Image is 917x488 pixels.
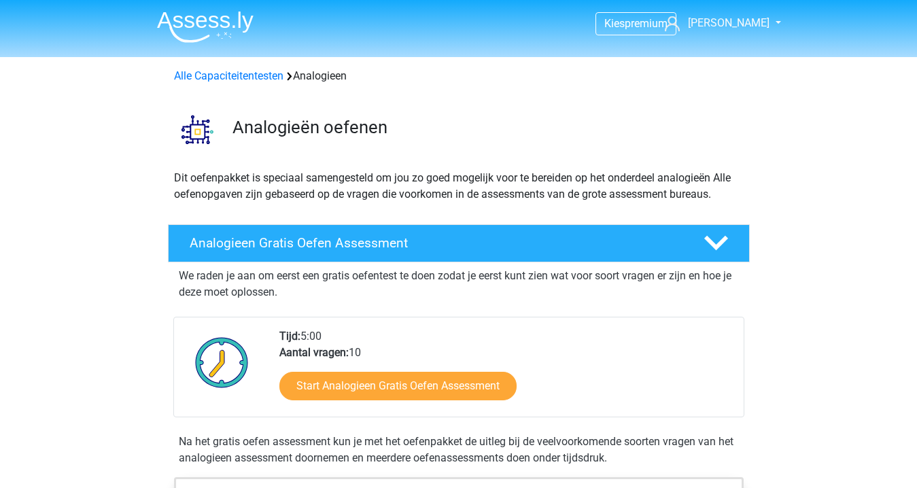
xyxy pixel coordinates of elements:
[688,16,769,29] span: [PERSON_NAME]
[190,235,682,251] h4: Analogieen Gratis Oefen Assessment
[232,117,739,138] h3: Analogieën oefenen
[173,434,744,466] div: Na het gratis oefen assessment kun je met het oefenpakket de uitleg bij de veelvoorkomende soorte...
[279,346,349,359] b: Aantal vragen:
[179,268,739,300] p: We raden je aan om eerst een gratis oefentest te doen zodat je eerst kunt zien wat voor soort vra...
[625,17,668,30] span: premium
[174,69,283,82] a: Alle Capaciteitentesten
[162,224,755,262] a: Analogieen Gratis Oefen Assessment
[157,11,254,43] img: Assessly
[659,15,771,31] a: [PERSON_NAME]
[604,17,625,30] span: Kies
[169,101,226,158] img: analogieen
[279,330,300,343] b: Tijd:
[188,328,256,396] img: Klok
[269,328,743,417] div: 5:00 10
[279,372,517,400] a: Start Analogieen Gratis Oefen Assessment
[174,170,744,203] p: Dit oefenpakket is speciaal samengesteld om jou zo goed mogelijk voor te bereiden op het onderdee...
[169,68,749,84] div: Analogieen
[596,14,676,33] a: Kiespremium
